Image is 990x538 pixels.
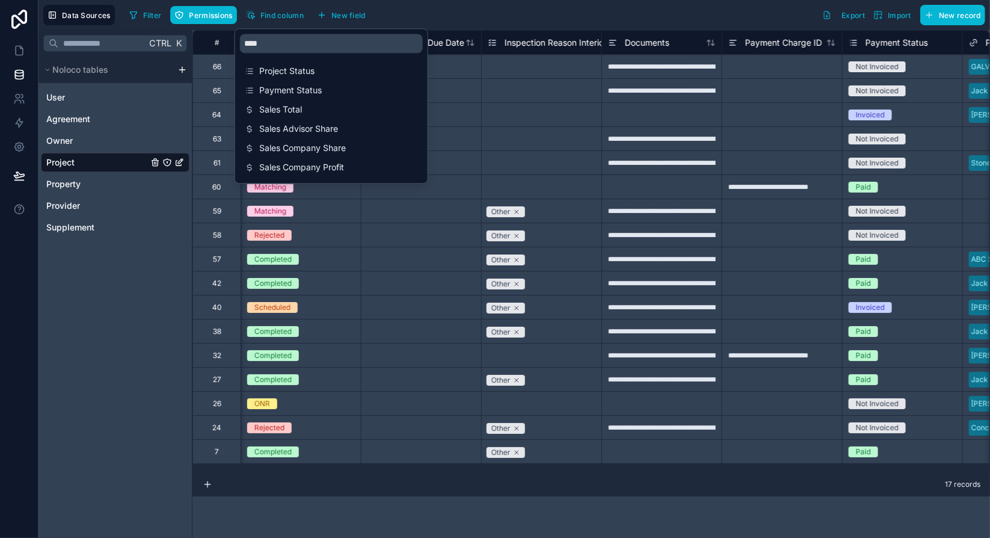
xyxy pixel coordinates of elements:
[491,327,511,338] div: Other
[213,255,221,264] div: 57
[491,279,511,289] div: Other
[625,37,669,49] span: Documents
[143,11,162,20] span: Filter
[856,61,899,72] div: Not Invoiced
[491,255,511,265] div: Other
[856,374,871,385] div: Paid
[254,398,270,409] div: ONR
[939,11,981,20] span: New record
[856,302,885,313] div: Invoiced
[491,375,511,386] div: Other
[254,182,286,193] div: Matching
[213,230,221,240] div: 58
[259,65,405,77] span: Project Status
[491,423,511,434] div: Other
[212,279,221,288] div: 42
[212,110,221,120] div: 64
[213,86,221,96] div: 65
[888,11,911,20] span: Import
[856,134,899,144] div: Not Invoiced
[213,327,221,336] div: 38
[856,85,899,96] div: Not Invoiced
[213,206,221,216] div: 59
[856,110,885,120] div: Invoiced
[856,278,871,289] div: Paid
[818,5,869,25] button: Export
[254,350,292,361] div: Completed
[260,11,304,20] span: Find column
[856,182,871,193] div: Paid
[505,37,607,49] span: Inspection Reason Interior
[235,29,428,183] div: scrollable content
[62,11,111,20] span: Data Sources
[491,303,511,314] div: Other
[856,326,871,337] div: Paid
[213,375,221,385] div: 27
[215,447,219,457] div: 7
[856,447,871,457] div: Paid
[202,38,232,47] div: #
[213,134,221,144] div: 63
[915,5,985,25] a: New record
[242,6,308,24] button: Find column
[841,11,865,20] span: Export
[212,423,221,433] div: 24
[259,123,405,135] span: Sales Advisor Share
[856,422,899,433] div: Not Invoiced
[856,158,899,169] div: Not Invoiced
[189,11,232,20] span: Permissions
[491,447,511,458] div: Other
[259,161,405,173] span: Sales Company Profit
[213,62,221,72] div: 66
[856,254,871,265] div: Paid
[865,37,928,49] span: Payment Status
[214,158,221,168] div: 61
[212,182,221,192] div: 60
[125,6,166,24] button: Filter
[491,206,511,217] div: Other
[254,422,284,433] div: Rejected
[254,302,291,313] div: Scheduled
[148,36,173,51] span: Ctrl
[213,351,221,360] div: 32
[254,206,286,217] div: Matching
[174,39,183,48] span: K
[945,480,980,489] span: 17 records
[254,374,292,385] div: Completed
[43,5,115,25] button: Data Sources
[259,84,405,96] span: Payment Status
[254,230,284,241] div: Rejected
[745,37,822,49] span: Payment Charge ID
[920,5,985,25] button: New record
[856,350,871,361] div: Paid
[259,142,405,154] span: Sales Company Share
[170,6,241,24] a: Permissions
[856,206,899,217] div: Not Invoiced
[212,303,222,312] div: 40
[491,230,511,241] div: Other
[313,6,370,24] button: New field
[254,326,292,337] div: Completed
[213,399,221,409] div: 26
[856,398,899,409] div: Not Invoiced
[170,6,236,24] button: Permissions
[856,230,899,241] div: Not Invoiced
[254,447,292,457] div: Completed
[869,5,915,25] button: Import
[254,278,292,289] div: Completed
[259,104,405,116] span: Sales Total
[331,11,366,20] span: New field
[254,254,292,265] div: Completed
